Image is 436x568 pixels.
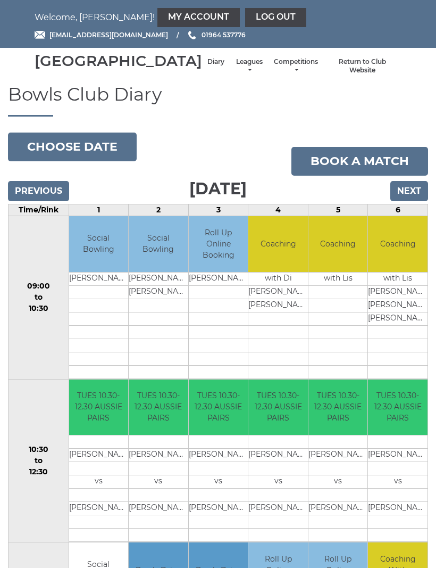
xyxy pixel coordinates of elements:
[368,449,427,462] td: [PERSON_NAME]
[189,502,248,515] td: [PERSON_NAME]
[390,181,428,201] input: Next
[189,449,248,462] td: [PERSON_NAME]
[248,299,308,312] td: [PERSON_NAME] (1st Lesson)
[129,475,188,489] td: vs
[248,502,308,515] td: [PERSON_NAME]
[189,380,248,435] td: TUES 10.30-12.30 AUSSIE PAIRS
[187,30,246,40] a: Phone us 01964 537776
[8,133,137,161] button: Choose date
[235,57,263,75] a: Leagues
[189,216,248,272] td: Roll Up Online Booking
[368,312,427,325] td: [PERSON_NAME]
[69,449,129,462] td: [PERSON_NAME]
[69,380,129,435] td: TUES 10.30-12.30 AUSSIE PAIRS
[368,216,427,272] td: Coaching
[368,204,428,216] td: 6
[129,216,188,272] td: Social Bowling
[35,53,202,69] div: [GEOGRAPHIC_DATA]
[69,502,129,515] td: [PERSON_NAME]
[368,299,427,312] td: [PERSON_NAME]
[35,8,401,27] nav: Welcome, [PERSON_NAME]!
[9,216,69,380] td: 09:00 to 10:30
[308,216,368,272] td: Coaching
[49,31,168,39] span: [EMAIL_ADDRESS][DOMAIN_NAME]
[368,475,427,489] td: vs
[368,285,427,299] td: [PERSON_NAME]
[308,475,368,489] td: vs
[9,379,69,542] td: 10:30 to 12:30
[129,449,188,462] td: [PERSON_NAME]
[329,57,396,75] a: Return to Club Website
[248,216,308,272] td: Coaching
[207,57,224,67] a: Diary
[69,475,129,489] td: vs
[248,272,308,285] td: with Di
[8,181,69,201] input: Previous
[248,449,308,462] td: [PERSON_NAME]
[308,380,368,435] td: TUES 10.30-12.30 AUSSIE PAIRS
[129,380,188,435] td: TUES 10.30-12.30 AUSSIE PAIRS
[248,204,308,216] td: 4
[129,272,188,285] td: [PERSON_NAME]
[308,502,368,515] td: [PERSON_NAME]
[245,8,306,27] a: Log out
[248,285,308,299] td: [PERSON_NAME] (1st Lesson)
[368,272,427,285] td: with Lis
[69,272,129,285] td: [PERSON_NAME]
[308,204,368,216] td: 5
[202,31,246,39] span: 01964 537776
[188,204,248,216] td: 3
[308,272,368,285] td: with Lis
[248,380,308,435] td: TUES 10.30-12.30 AUSSIE PAIRS
[69,216,129,272] td: Social Bowling
[8,85,428,117] h1: Bowls Club Diary
[157,8,240,27] a: My Account
[308,449,368,462] td: [PERSON_NAME]
[35,30,168,40] a: Email [EMAIL_ADDRESS][DOMAIN_NAME]
[129,285,188,299] td: [PERSON_NAME]
[129,502,188,515] td: [PERSON_NAME]
[274,57,318,75] a: Competitions
[368,502,427,515] td: [PERSON_NAME]
[248,475,308,489] td: vs
[189,475,248,489] td: vs
[368,380,427,435] td: TUES 10.30-12.30 AUSSIE PAIRS
[129,204,189,216] td: 2
[9,204,69,216] td: Time/Rink
[69,204,129,216] td: 1
[291,147,428,176] a: Book a match
[188,31,196,39] img: Phone us
[189,272,248,285] td: [PERSON_NAME]
[35,31,45,39] img: Email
